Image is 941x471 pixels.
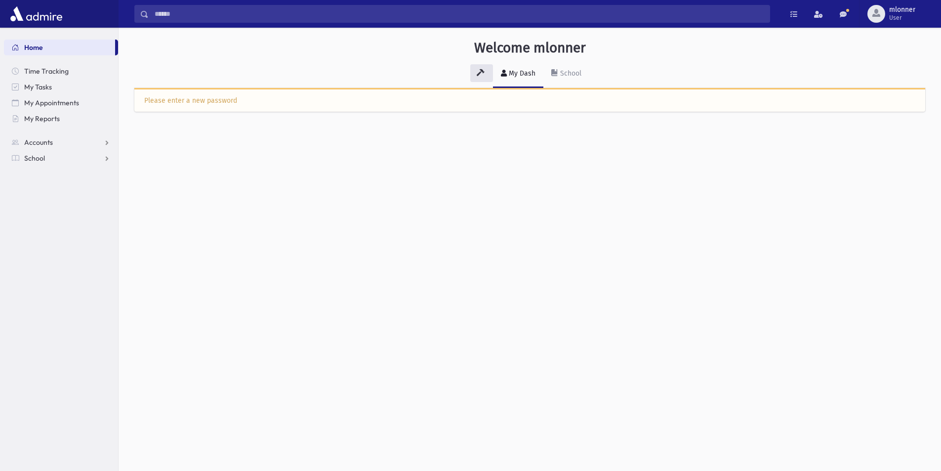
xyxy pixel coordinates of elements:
span: User [889,14,915,22]
span: Home [24,43,43,52]
span: mlonner [889,6,915,14]
a: My Appointments [4,95,118,111]
a: School [4,150,118,166]
input: Search [149,5,770,23]
span: My Appointments [24,98,79,107]
span: Time Tracking [24,67,69,76]
span: My Reports [24,114,60,123]
h3: Welcome mlonner [474,40,586,56]
span: My Tasks [24,83,52,91]
a: My Dash [493,60,543,88]
a: Time Tracking [4,63,118,79]
div: School [558,69,581,78]
img: AdmirePro [8,4,65,24]
a: School [543,60,589,88]
a: My Tasks [4,79,118,95]
a: Accounts [4,134,118,150]
a: My Reports [4,111,118,127]
span: Accounts [24,138,53,147]
div: My Dash [507,69,535,78]
span: School [24,154,45,163]
a: Home [4,40,115,55]
div: Please enter a new password [144,95,915,106]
